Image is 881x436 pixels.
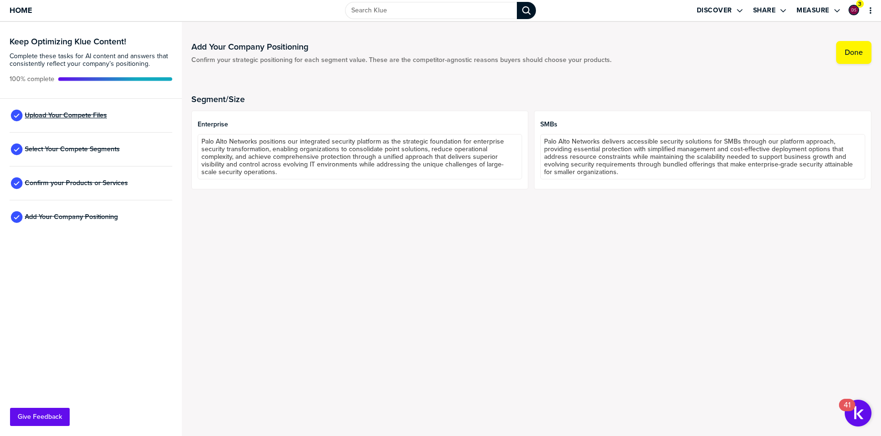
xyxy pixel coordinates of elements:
label: Discover [697,6,732,15]
h2: Segment/Size [191,94,871,104]
span: Complete these tasks for AI content and answers that consistently reflect your company’s position... [10,52,172,68]
label: Share [753,6,776,15]
h3: Keep Optimizing Klue Content! [10,37,172,46]
span: Confirm your Products or Services [25,179,128,187]
label: Measure [797,6,829,15]
label: Done [845,48,863,57]
span: SMBs [540,121,865,128]
h1: Add Your Company Positioning [191,41,611,52]
span: Home [10,6,32,14]
span: Enterprise [198,121,523,128]
span: Select Your Compete Segments [25,145,120,153]
div: Search Klue [517,2,536,19]
span: Upload Your Compete Files [25,112,107,119]
a: Edit Profile [848,4,860,16]
div: 41 [844,405,850,417]
input: Search Klue [345,2,517,19]
button: Open Resource Center, 41 new notifications [845,400,871,426]
textarea: Palo Alto Networks positions our integrated security platform as the strategic foundation for ent... [198,134,523,179]
span: Add Your Company Positioning [25,213,118,221]
span: Active [10,75,54,83]
textarea: Palo Alto Networks delivers accessible security solutions for SMBs through our platform approach,... [540,134,865,179]
div: Denny Stripling [849,5,859,15]
span: Confirm your strategic positioning for each segment value. These are the competitor-agnostic reas... [191,56,611,64]
img: c8dd91ea4271c44a822c3a78e4bc3840-sml.png [850,6,858,14]
button: Give Feedback [10,408,70,426]
span: 3 [858,0,861,8]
